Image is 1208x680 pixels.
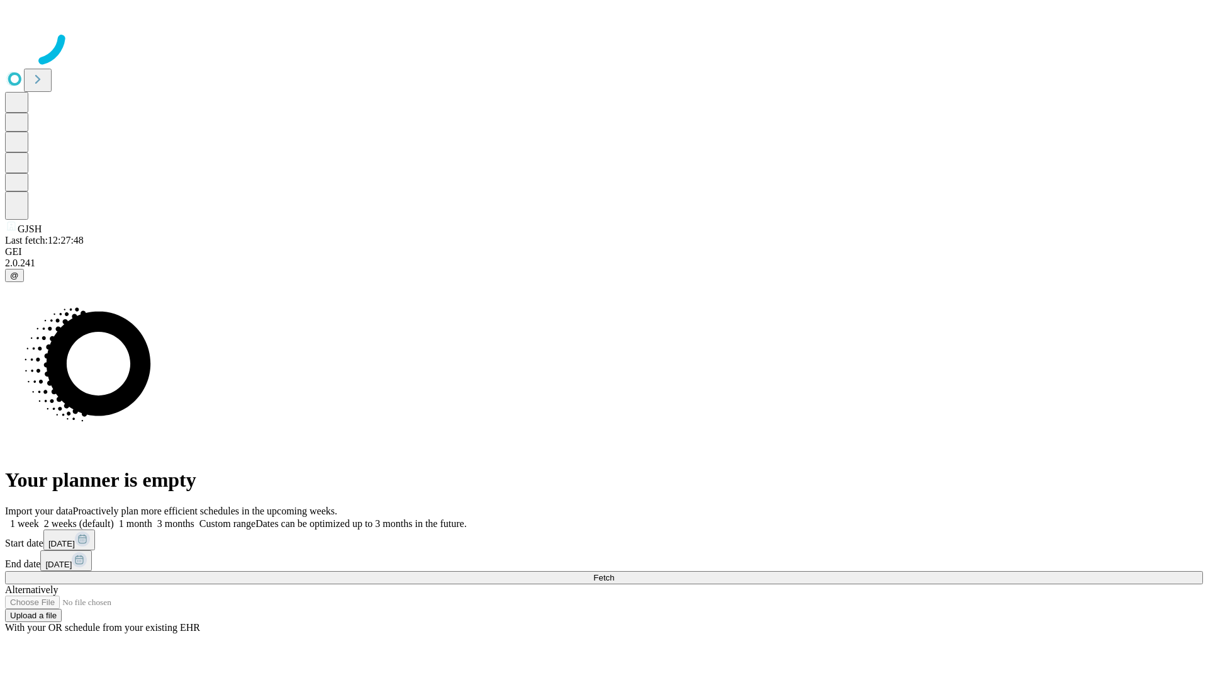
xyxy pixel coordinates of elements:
[119,518,152,529] span: 1 month
[5,269,24,282] button: @
[73,506,337,516] span: Proactively plan more efficient schedules in the upcoming weeks.
[5,584,58,595] span: Alternatively
[5,609,62,622] button: Upload a file
[18,224,42,234] span: GJSH
[40,550,92,571] button: [DATE]
[10,518,39,529] span: 1 week
[157,518,194,529] span: 3 months
[199,518,255,529] span: Custom range
[5,235,84,246] span: Last fetch: 12:27:48
[43,530,95,550] button: [DATE]
[5,258,1203,269] div: 2.0.241
[45,560,72,569] span: [DATE]
[10,271,19,280] span: @
[255,518,466,529] span: Dates can be optimized up to 3 months in the future.
[5,246,1203,258] div: GEI
[5,468,1203,492] h1: Your planner is empty
[593,573,614,582] span: Fetch
[5,571,1203,584] button: Fetch
[5,550,1203,571] div: End date
[5,530,1203,550] div: Start date
[48,539,75,548] span: [DATE]
[5,622,200,633] span: With your OR schedule from your existing EHR
[44,518,114,529] span: 2 weeks (default)
[5,506,73,516] span: Import your data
